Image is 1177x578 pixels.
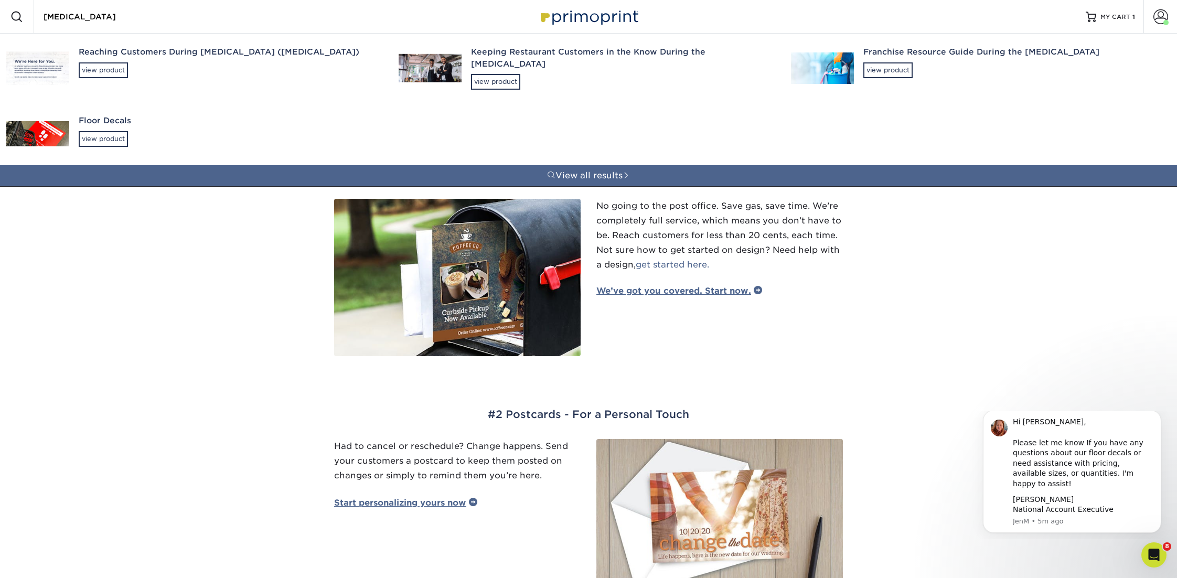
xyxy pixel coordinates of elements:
div: Hi [PERSON_NAME], Please let me know If you have any questions about our floor decals or need ass... [46,6,186,78]
a: #2 Postcards - For a Personal Touch [488,408,689,421]
iframe: Intercom notifications message [967,411,1177,539]
a: Keeping Restaurant Customers in the Know During the [MEDICAL_DATA]view product [392,34,785,102]
span: MY CART [1100,13,1130,22]
div: view product [79,62,128,78]
a: Start personalizing yours now [334,498,477,508]
p: Had to cancel or reschedule? Change happens. Send your customers a postcard to keep them posted o... [334,439,581,483]
input: SEARCH PRODUCTS..... [42,10,145,23]
img: Reaching Customers During Coronavirus (COVID-19) [6,51,69,84]
p: Message from JenM, sent 5m ago [46,105,186,115]
iframe: Intercom live chat [1141,542,1167,568]
div: view product [79,131,128,147]
span: 8 [1163,542,1171,551]
div: Franchise Resource Guide During the [MEDICAL_DATA] [863,46,1164,58]
img: Profile image for JenM [24,8,40,25]
div: Keeping Restaurant Customers in the Know During the [MEDICAL_DATA] [471,46,772,70]
img: Reach customers without leaving your home with Full-Service Direct Mail. [334,199,581,356]
strong: We’ve got you covered. Start now. [596,286,751,296]
img: Floor Decals [6,121,69,146]
a: get started here. [636,260,709,270]
span: 1 [1132,13,1135,20]
strong: Start personalizing yours now [334,498,466,508]
img: Franchise Resource Guide During the COVID-19 [791,52,854,84]
div: view product [471,74,520,90]
p: No going to the post office. Save gas, save time. We’re completely full service, which means you ... [596,199,843,272]
a: Franchise Resource Guide During the [MEDICAL_DATA]view product [785,34,1177,102]
div: view product [863,62,913,78]
div: Floor Decals [79,115,380,127]
img: Primoprint [536,5,641,28]
a: We’ve got you covered. Start now. [596,286,762,296]
div: Message content [46,6,186,103]
div: [PERSON_NAME] National Account Executive [46,83,186,104]
img: Keeping Restaurant Customers in the Know During the COVID-19 [399,53,462,82]
div: Reaching Customers During [MEDICAL_DATA] ([MEDICAL_DATA]) [79,46,380,58]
